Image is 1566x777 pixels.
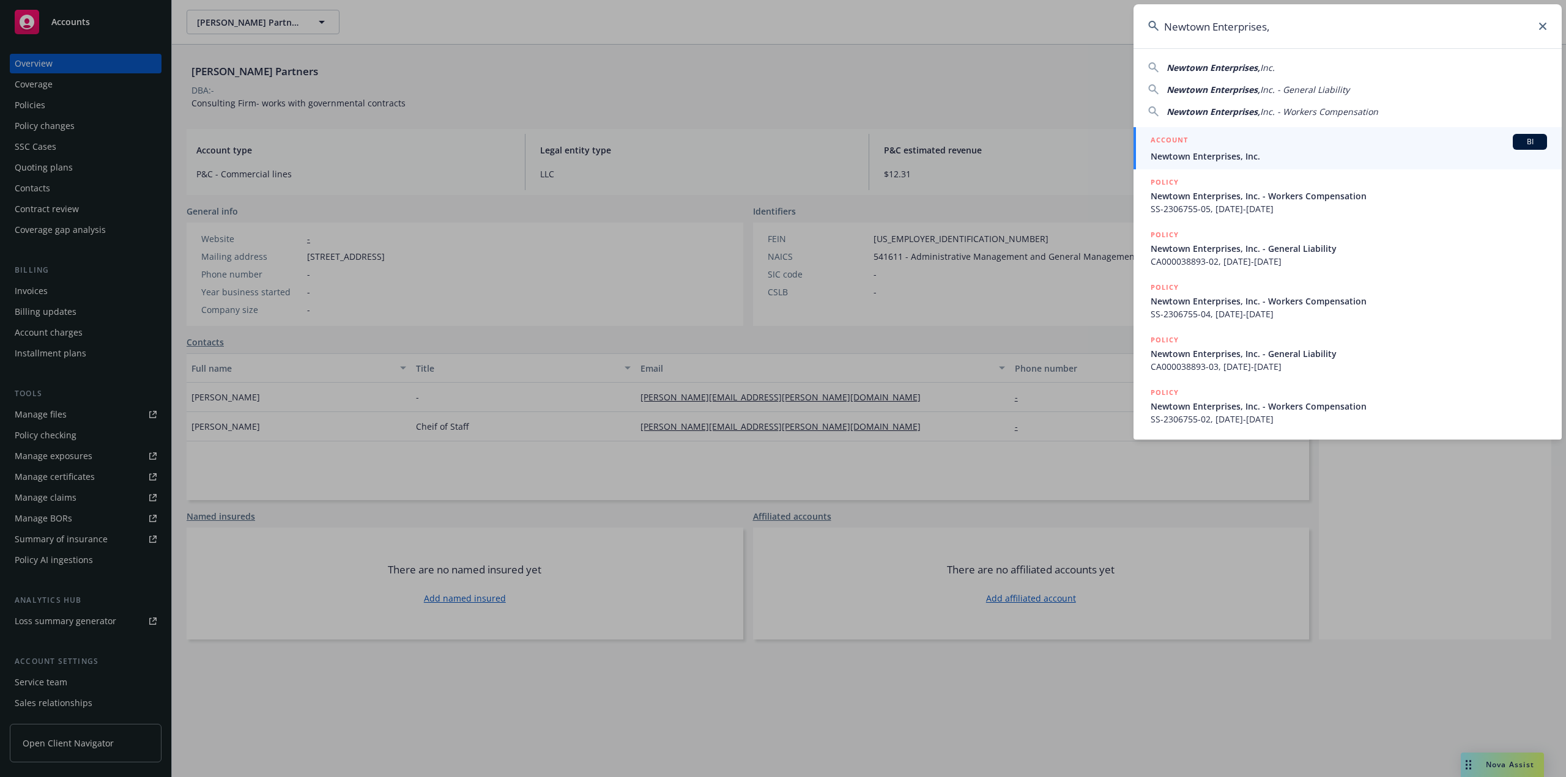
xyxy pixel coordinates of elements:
span: Newtown Enterprises, [1167,106,1260,117]
span: CA000038893-02, [DATE]-[DATE] [1151,255,1547,268]
span: Newtown Enterprises, Inc. - General Liability [1151,347,1547,360]
span: Newtown Enterprises, [1167,84,1260,95]
a: ACCOUNTBINewtown Enterprises, Inc. [1134,127,1562,169]
h5: ACCOUNT [1151,134,1188,149]
span: Newtown Enterprises, Inc. - Workers Compensation [1151,190,1547,202]
span: Inc. - General Liability [1260,84,1349,95]
span: SS-2306755-02, [DATE]-[DATE] [1151,413,1547,425]
h5: POLICY [1151,386,1179,399]
span: SS-2306755-04, [DATE]-[DATE] [1151,307,1547,320]
h5: POLICY [1151,281,1179,293]
a: POLICYNewtown Enterprises, Inc. - General LiabilityCA000038893-02, [DATE]-[DATE] [1134,222,1562,274]
h5: POLICY [1151,334,1179,346]
span: Newtown Enterprises, Inc. [1151,150,1547,163]
span: BI [1518,136,1542,147]
span: Newtown Enterprises, Inc. - General Liability [1151,242,1547,255]
span: SS-2306755-05, [DATE]-[DATE] [1151,202,1547,215]
h5: POLICY [1151,176,1179,188]
span: Inc. - Workers Compensation [1260,106,1378,117]
span: Inc. [1260,62,1275,73]
a: POLICYNewtown Enterprises, Inc. - Workers CompensationSS-2306755-04, [DATE]-[DATE] [1134,274,1562,327]
a: POLICYNewtown Enterprises, Inc. - Workers CompensationSS-2306755-05, [DATE]-[DATE] [1134,169,1562,222]
span: Newtown Enterprises, Inc. - Workers Compensation [1151,400,1547,413]
span: Newtown Enterprises, Inc. - Workers Compensation [1151,295,1547,307]
input: Search... [1134,4,1562,48]
a: POLICYNewtown Enterprises, Inc. - Workers CompensationSS-2306755-02, [DATE]-[DATE] [1134,380,1562,432]
span: CA000038893-03, [DATE]-[DATE] [1151,360,1547,373]
span: Newtown Enterprises, [1167,62,1260,73]
a: POLICYNewtown Enterprises, Inc. - General LiabilityCA000038893-03, [DATE]-[DATE] [1134,327,1562,380]
h5: POLICY [1151,229,1179,241]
